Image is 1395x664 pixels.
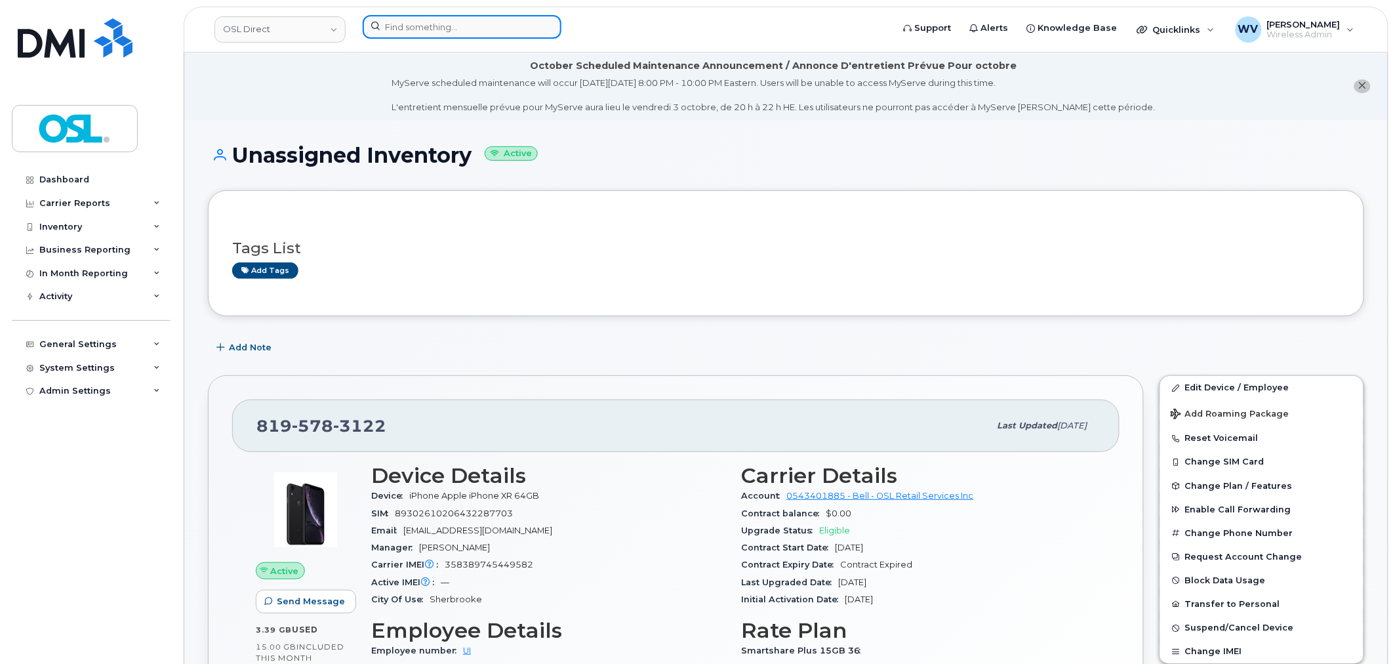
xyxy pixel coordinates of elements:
[742,577,839,587] span: Last Upgraded Date
[371,508,395,518] span: SIM
[403,526,552,535] span: [EMAIL_ADDRESS][DOMAIN_NAME]
[208,336,283,360] button: Add Note
[742,594,845,604] span: Initial Activation Date
[1160,450,1364,474] button: Change SIM Card
[371,594,430,604] span: City Of Use
[371,646,463,655] span: Employee number
[998,421,1058,430] span: Last updated
[430,594,482,604] span: Sherbrooke
[1160,376,1364,400] a: Edit Device / Employee
[1160,592,1364,616] button: Transfer to Personal
[266,470,345,549] img: image20231002-3703462-1qb80zy.jpeg
[1058,421,1087,430] span: [DATE]
[1185,623,1294,633] span: Suspend/Cancel Device
[742,543,836,552] span: Contract Start Date
[1160,474,1364,498] button: Change Plan / Features
[820,526,851,535] span: Eligible
[742,560,841,570] span: Contract Expiry Date
[463,646,471,655] a: UI
[1160,522,1364,545] button: Change Phone Number
[485,146,538,161] small: Active
[826,508,852,518] span: $0.00
[1160,569,1364,592] button: Block Data Usage
[742,526,820,535] span: Upgrade Status
[292,625,318,634] span: used
[742,508,826,518] span: Contract balance
[841,560,913,570] span: Contract Expired
[232,240,1340,257] h3: Tags List
[392,77,1156,114] div: MyServe scheduled maintenance will occur [DATE][DATE] 8:00 PM - 10:00 PM Eastern. Users will be u...
[277,595,345,608] span: Send Message
[742,619,1097,642] h3: Rate Plan
[256,625,292,634] span: 3.39 GB
[787,491,974,501] a: 0543401885 - Bell - OSL Retail Services Inc
[271,565,299,577] span: Active
[419,543,490,552] span: [PERSON_NAME]
[371,491,409,501] span: Device
[371,619,726,642] h3: Employee Details
[1160,545,1364,569] button: Request Account Change
[445,560,533,570] span: 358389745449582
[1160,426,1364,450] button: Reset Voicemail
[371,543,419,552] span: Manager
[845,594,874,604] span: [DATE]
[333,416,386,436] span: 3122
[1185,481,1293,491] span: Change Plan / Features
[1354,79,1371,93] button: close notification
[232,262,298,279] a: Add tags
[371,560,445,570] span: Carrier IMEI
[1160,400,1364,426] button: Add Roaming Package
[292,416,333,436] span: 578
[441,577,449,587] span: —
[371,464,726,488] h3: Device Details
[371,577,441,587] span: Active IMEI
[208,144,1364,167] h1: Unassigned Inventory
[409,491,539,501] span: iPhone Apple iPhone XR 64GB
[742,646,868,655] span: Smartshare Plus 15GB 36
[1171,409,1289,421] span: Add Roaming Package
[1160,616,1364,640] button: Suspend/Cancel Device
[531,59,1017,73] div: October Scheduled Maintenance Announcement / Annonce D'entretient Prévue Pour octobre
[256,642,344,663] span: included this month
[1160,498,1364,522] button: Enable Call Forwarding
[742,464,1097,488] h3: Carrier Details
[256,416,386,436] span: 819
[1160,640,1364,663] button: Change IMEI
[371,526,403,535] span: Email
[256,590,356,613] button: Send Message
[1185,505,1291,514] span: Enable Call Forwarding
[395,508,513,518] span: 89302610206432287703
[839,577,867,587] span: [DATE]
[229,341,272,354] span: Add Note
[742,491,787,501] span: Account
[256,642,296,652] span: 15.00 GB
[836,543,864,552] span: [DATE]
